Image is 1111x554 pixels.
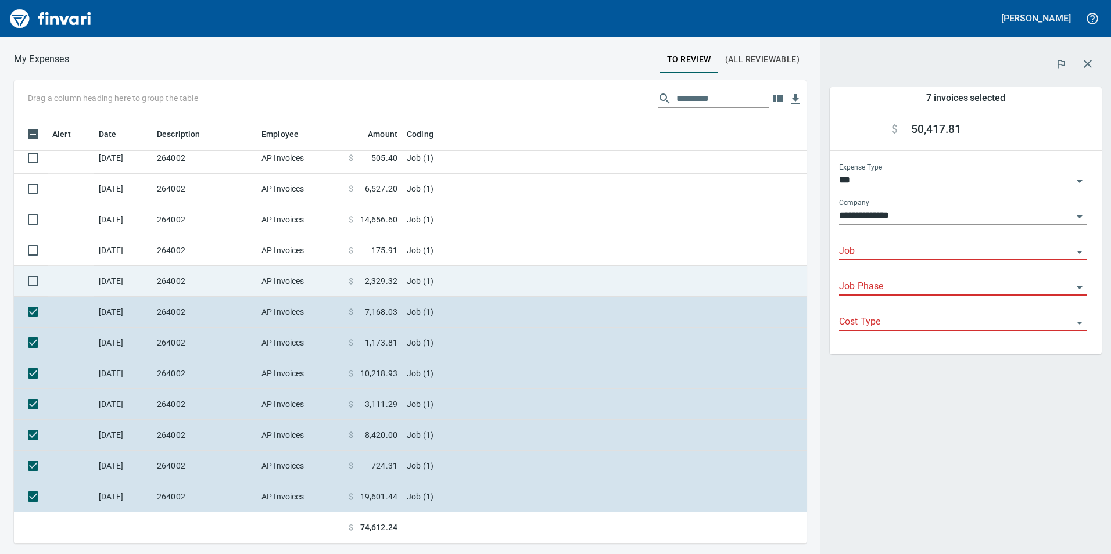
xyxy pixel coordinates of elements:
[402,389,693,420] td: Job (1)
[152,358,257,389] td: 264002
[28,92,198,104] p: Drag a column heading here to group the table
[349,368,353,379] span: $
[52,127,71,141] span: Alert
[371,244,397,256] span: 175.91
[152,297,257,328] td: 264002
[257,204,344,235] td: AP Invoices
[402,143,693,174] td: Job (1)
[349,244,353,256] span: $
[365,429,397,441] span: 8,420.00
[152,143,257,174] td: 264002
[94,204,152,235] td: [DATE]
[402,420,693,451] td: Job (1)
[257,297,344,328] td: AP Invoices
[152,266,257,297] td: 264002
[94,174,152,204] td: [DATE]
[402,297,693,328] td: Job (1)
[1071,315,1088,331] button: Open
[349,214,353,225] span: $
[349,398,353,410] span: $
[157,127,216,141] span: Description
[94,358,152,389] td: [DATE]
[402,328,693,358] td: Job (1)
[349,152,353,164] span: $
[94,389,152,420] td: [DATE]
[94,328,152,358] td: [DATE]
[839,164,882,171] label: Expense Type
[152,451,257,481] td: 264002
[667,52,711,67] span: To Review
[1071,173,1088,189] button: Open
[402,266,693,297] td: Job (1)
[99,127,132,141] span: Date
[257,358,344,389] td: AP Invoices
[371,152,397,164] span: 505.40
[365,398,397,410] span: 3,111.29
[152,389,257,420] td: 264002
[365,275,397,287] span: 2,329.32
[998,9,1074,27] button: [PERSON_NAME]
[1071,244,1088,260] button: Open
[365,183,397,195] span: 6,527.20
[353,127,397,141] span: Amount
[360,521,397,534] span: 74,612.24
[14,52,69,66] nav: breadcrumb
[769,90,787,107] button: Choose columns to display
[349,521,353,534] span: $
[94,481,152,512] td: [DATE]
[787,91,804,108] button: Download table
[94,143,152,174] td: [DATE]
[257,266,344,297] td: AP Invoices
[1074,50,1102,78] button: Close transaction
[152,235,257,266] td: 264002
[349,429,353,441] span: $
[911,123,961,136] span: 50,417.81
[891,123,898,136] span: $
[152,481,257,512] td: 264002
[365,306,397,318] span: 7,168.03
[94,451,152,481] td: [DATE]
[152,420,257,451] td: 264002
[402,174,693,204] td: Job (1)
[371,460,397,472] span: 724.31
[360,491,397,502] span: 19,601.44
[257,481,344,512] td: AP Invoices
[360,368,397,379] span: 10,218.93
[152,204,257,235] td: 264002
[94,266,152,297] td: [DATE]
[257,174,344,204] td: AP Invoices
[365,337,397,348] span: 1,173.81
[257,143,344,174] td: AP Invoices
[52,127,86,141] span: Alert
[7,5,94,33] a: Finvari
[152,328,257,358] td: 264002
[261,127,299,141] span: Employee
[407,127,449,141] span: Coding
[402,235,693,266] td: Job (1)
[407,127,433,141] span: Coding
[349,460,353,472] span: $
[1001,12,1071,24] h5: [PERSON_NAME]
[839,200,869,207] label: Company
[360,214,397,225] span: 14,656.60
[402,451,693,481] td: Job (1)
[349,275,353,287] span: $
[94,235,152,266] td: [DATE]
[349,306,353,318] span: $
[152,174,257,204] td: 264002
[14,52,69,66] p: My Expenses
[349,337,353,348] span: $
[1048,51,1074,77] button: Flag (7)
[257,235,344,266] td: AP Invoices
[257,451,344,481] td: AP Invoices
[94,297,152,328] td: [DATE]
[402,358,693,389] td: Job (1)
[157,127,200,141] span: Description
[349,491,353,502] span: $
[257,328,344,358] td: AP Invoices
[99,127,117,141] span: Date
[1071,208,1088,225] button: Open
[257,420,344,451] td: AP Invoices
[1071,279,1088,296] button: Open
[349,183,353,195] span: $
